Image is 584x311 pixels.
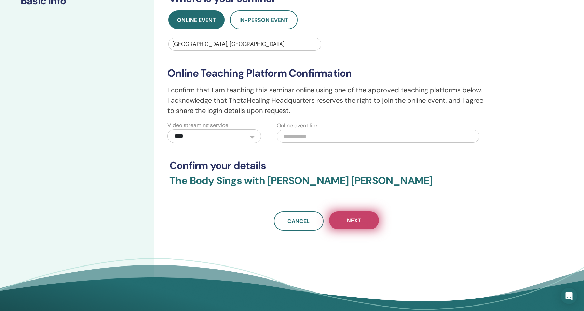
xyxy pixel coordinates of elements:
[274,211,324,231] a: Cancel
[169,174,483,195] h3: The Body Sings with [PERSON_NAME] [PERSON_NAME]
[239,16,288,24] span: In-Person Event
[287,218,310,225] span: Cancel
[329,211,379,229] button: Next
[561,288,577,304] div: Open Intercom Messenger
[347,217,361,224] span: Next
[167,85,485,116] p: I confirm that I am teaching this seminar online using one of the approved teaching platforms bel...
[167,67,485,79] h3: Online Teaching Platform Confirmation
[277,121,318,130] label: Online event link
[177,16,216,24] span: Online Event
[230,10,298,29] button: In-Person Event
[167,121,228,129] label: Video streaming service
[169,159,483,172] h3: Confirm your details
[168,10,225,29] button: Online Event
